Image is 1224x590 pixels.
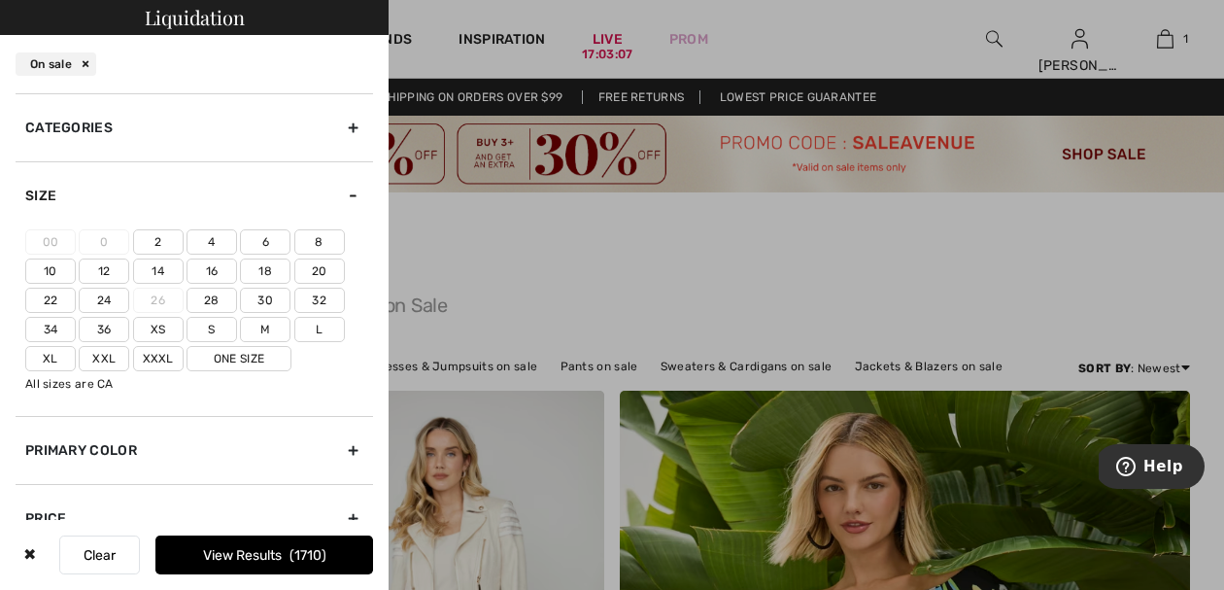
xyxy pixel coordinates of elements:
[16,161,373,229] div: Size
[16,536,44,574] div: ✖
[289,547,326,564] span: 1710
[133,229,184,255] label: 2
[79,317,129,342] label: 36
[187,288,237,313] label: 28
[79,288,129,313] label: 24
[155,536,373,574] button: View Results1710
[25,288,76,313] label: 22
[240,259,290,284] label: 18
[240,288,290,313] label: 30
[16,484,373,552] div: Price
[16,416,373,484] div: Primary Color
[79,259,129,284] label: 12
[294,288,345,313] label: 32
[25,229,76,255] label: 00
[294,317,345,342] label: L
[25,375,373,393] div: All sizes are CA
[133,346,184,371] label: Xxxl
[133,259,184,284] label: 14
[240,229,290,255] label: 6
[187,346,291,371] label: One Size
[1099,444,1205,493] iframe: Opens a widget where you can find more information
[16,93,373,161] div: Categories
[25,317,76,342] label: 34
[25,259,76,284] label: 10
[240,317,290,342] label: M
[187,317,237,342] label: S
[79,229,129,255] label: 0
[187,229,237,255] label: 4
[133,288,184,313] label: 26
[294,229,345,255] label: 8
[79,346,129,371] label: Xxl
[59,536,140,574] button: Clear
[25,346,76,371] label: Xl
[133,317,184,342] label: Xs
[187,259,237,284] label: 16
[16,52,96,76] div: On sale
[294,259,345,284] label: 20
